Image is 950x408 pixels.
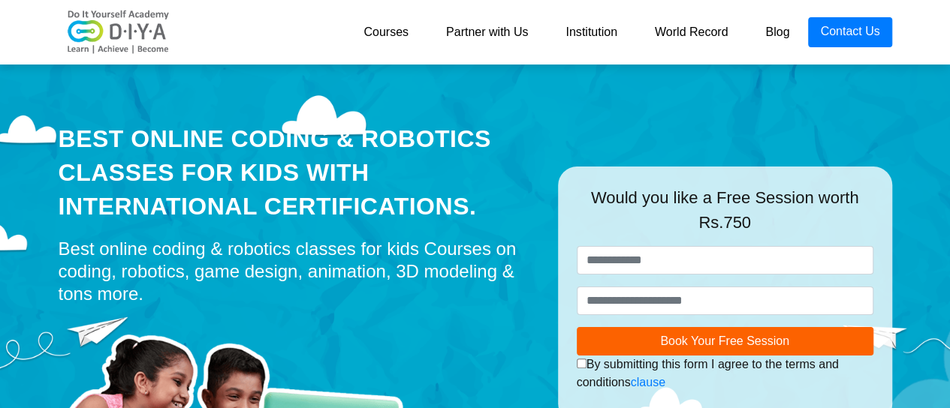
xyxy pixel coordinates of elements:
[746,17,808,47] a: Blog
[577,327,873,355] button: Book Your Free Session
[59,238,535,305] div: Best online coding & robotics classes for kids Courses on coding, robotics, game design, animatio...
[660,334,789,347] span: Book Your Free Session
[59,122,535,223] div: Best Online Coding & Robotics Classes for kids with International Certifications.
[427,17,547,47] a: Partner with Us
[59,10,179,55] img: logo-v2.png
[577,355,873,391] div: By submitting this form I agree to the terms and conditions
[636,17,747,47] a: World Record
[808,17,891,47] a: Contact Us
[631,376,665,388] a: clause
[577,185,873,246] div: Would you like a Free Session worth Rs.750
[345,17,427,47] a: Courses
[547,17,635,47] a: Institution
